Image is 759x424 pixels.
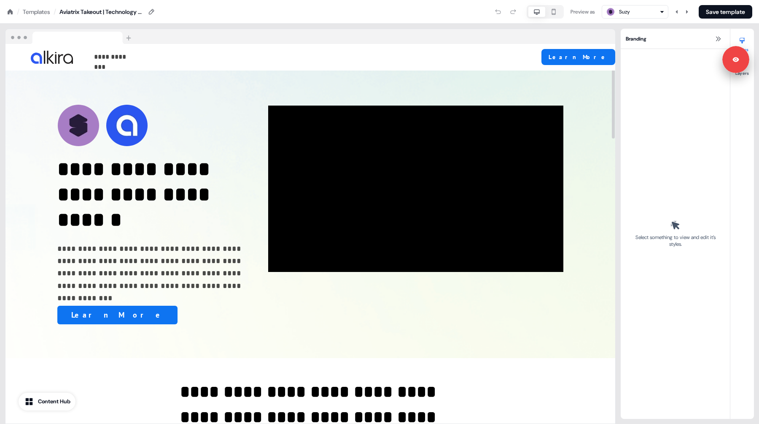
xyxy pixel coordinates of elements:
[632,234,718,247] div: Select something to view and edit it’s styles.
[730,34,754,52] button: Styles
[602,5,668,19] button: Suzy
[571,8,595,16] div: Preview as
[31,51,73,64] img: Image
[57,306,245,324] div: Learn More
[621,29,730,49] div: Branding
[54,7,56,16] div: /
[699,5,752,19] button: Save template
[38,397,70,406] div: Content Hub
[19,393,75,410] button: Content Hub
[57,306,178,324] button: Learn More
[619,8,630,16] div: Suzy
[23,8,50,16] a: Templates
[3,3,240,136] iframe: YouTube video player
[5,29,135,44] img: Browser topbar
[17,7,19,16] div: /
[59,8,144,16] div: Aviatrix Takeout | Technology Template
[541,49,615,65] button: Learn More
